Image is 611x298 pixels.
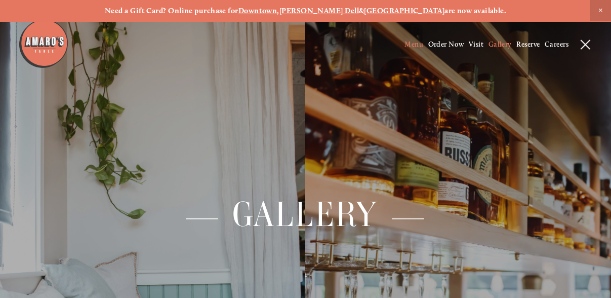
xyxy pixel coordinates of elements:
[279,6,359,15] a: [PERSON_NAME] Dell
[488,40,512,49] a: Gallery
[18,18,69,69] img: Amaro's Table
[277,6,279,15] strong: ,
[469,40,483,49] a: Visit
[404,40,423,49] a: Menu
[183,193,428,236] span: — Gallery —
[428,40,464,49] a: Order Now
[444,6,506,15] strong: are now available.
[516,40,540,49] a: Reserve
[359,6,364,15] strong: &
[545,40,568,49] a: Careers
[364,6,444,15] a: [GEOGRAPHIC_DATA]
[238,6,277,15] a: Downtown
[105,6,238,15] strong: Need a Gift Card? Online purchase for
[92,270,519,280] p: ↓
